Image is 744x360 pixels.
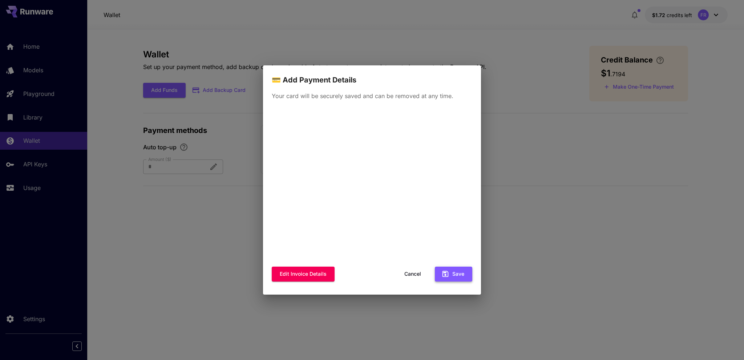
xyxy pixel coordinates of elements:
button: Edit invoice details [272,267,335,282]
iframe: Cadre de saisie sécurisé pour le paiement [270,108,474,262]
p: Your card will be securely saved and can be removed at any time. [272,92,472,100]
button: Cancel [396,267,429,282]
h2: 💳 Add Payment Details [263,65,481,86]
button: Save [435,267,472,282]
